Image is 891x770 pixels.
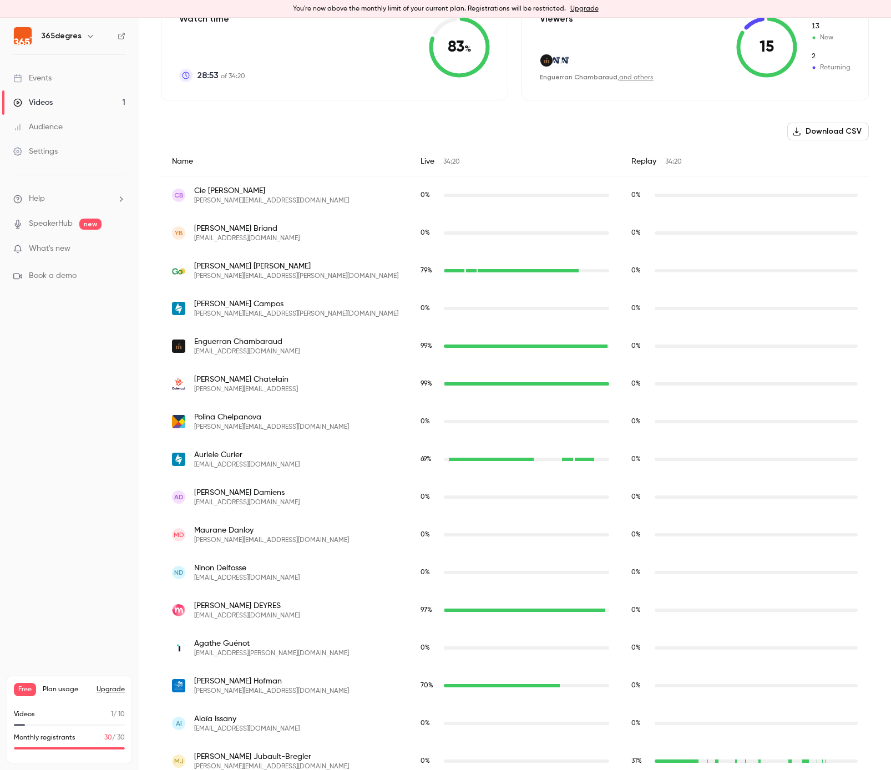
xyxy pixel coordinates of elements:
[194,460,300,469] span: [EMAIL_ADDRESS][DOMAIN_NAME]
[811,33,850,43] span: New
[194,487,300,498] span: [PERSON_NAME] Damiens
[194,412,349,423] span: Polina Chelpanova
[421,341,438,351] span: Live watch time
[111,710,125,720] p: / 10
[631,530,649,540] span: Replay watch time
[421,381,432,387] span: 99 %
[194,347,300,356] span: [EMAIL_ADDRESS][DOMAIN_NAME]
[13,73,52,84] div: Events
[421,492,438,502] span: Live watch time
[175,228,183,238] span: YB
[631,381,641,387] span: 0 %
[421,303,438,313] span: Live watch time
[421,607,432,614] span: 97 %
[194,336,300,347] span: Enguerran Chambaraud
[421,267,432,274] span: 79 %
[172,302,185,315] img: happn.fr
[631,343,641,349] span: 0 %
[174,756,184,766] span: MJ
[172,641,185,655] img: imatag.com
[421,530,438,540] span: Live watch time
[29,270,77,282] span: Book a demo
[194,713,300,725] span: Alaïa Issany
[631,417,649,427] span: Replay watch time
[161,176,869,215] div: caroline.brg789@gmail.com
[14,683,36,696] span: Free
[194,525,349,536] span: Maurane Danloy
[619,74,654,81] a: and others
[631,568,649,577] span: Replay watch time
[421,720,430,727] span: 0 %
[172,340,185,353] img: hemea.com
[179,12,245,26] p: Watch time
[194,449,300,460] span: Auriele Curier
[631,266,649,276] span: Replay watch time
[631,645,641,651] span: 0 %
[176,718,182,728] span: AI
[174,568,184,577] span: ND
[631,569,641,576] span: 0 %
[161,629,869,667] div: agathe.guenot@imatag.com
[631,605,649,615] span: Replay watch time
[161,147,409,176] div: Name
[421,645,430,651] span: 0 %
[811,63,850,73] span: Returning
[29,218,73,230] a: SpeakerHub
[631,454,649,464] span: Replay watch time
[172,377,185,391] img: golem.ai
[174,492,184,502] span: AD
[631,230,641,236] span: 0 %
[172,679,185,692] img: lamarqueduconsommateur.com
[421,379,438,389] span: Live watch time
[421,192,430,199] span: 0 %
[161,516,869,554] div: maura.danloy@gmail.com
[421,531,430,538] span: 0 %
[787,123,869,140] button: Download CSV
[194,687,349,696] span: [PERSON_NAME][EMAIL_ADDRESS][DOMAIN_NAME]
[194,185,349,196] span: Cie [PERSON_NAME]
[631,720,641,727] span: 0 %
[421,605,438,615] span: Live watch time
[443,159,460,165] span: 34:20
[421,266,438,276] span: Live watch time
[631,681,649,691] span: Replay watch time
[13,146,58,157] div: Settings
[172,453,185,466] img: happn.fr
[421,228,438,238] span: Live watch time
[421,681,438,691] span: Live watch time
[570,4,599,13] a: Upgrade
[161,327,869,365] div: e.chambaraud@hemea.com
[194,536,349,545] span: [PERSON_NAME][EMAIL_ADDRESS][DOMAIN_NAME]
[197,69,245,82] p: of 34:20
[631,418,641,425] span: 0 %
[421,417,438,427] span: Live watch time
[631,607,641,614] span: 0 %
[194,725,300,733] span: [EMAIL_ADDRESS][DOMAIN_NAME]
[111,711,113,718] span: 1
[13,121,63,133] div: Audience
[540,54,553,67] img: hemea.com
[194,563,300,574] span: Ninon Delfosse
[421,343,432,349] span: 99 %
[29,193,45,205] span: Help
[421,305,430,312] span: 0 %
[194,676,349,687] span: [PERSON_NAME] Hofman
[161,440,869,478] div: auriele.curier@happn.fr
[194,196,349,205] span: [PERSON_NAME][EMAIL_ADDRESS][DOMAIN_NAME]
[540,73,617,81] span: Enguerran Chambaraud
[631,379,649,389] span: Replay watch time
[194,638,349,649] span: Agathe Guénot
[161,290,869,327] div: paul-antoine.campos@happn.fr
[194,751,349,762] span: [PERSON_NAME] Jubault-Bregler
[161,705,869,742] div: work.alaia@gmail.com
[41,31,82,42] h6: 365degres
[194,649,349,658] span: [EMAIL_ADDRESS][PERSON_NAME][DOMAIN_NAME]
[631,531,641,538] span: 0 %
[631,192,641,199] span: 0 %
[172,264,185,277] img: greengo.voyage
[14,27,32,45] img: 365degres
[540,12,573,26] p: Viewers
[631,303,649,313] span: Replay watch time
[29,243,70,255] span: What's new
[631,494,641,500] span: 0 %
